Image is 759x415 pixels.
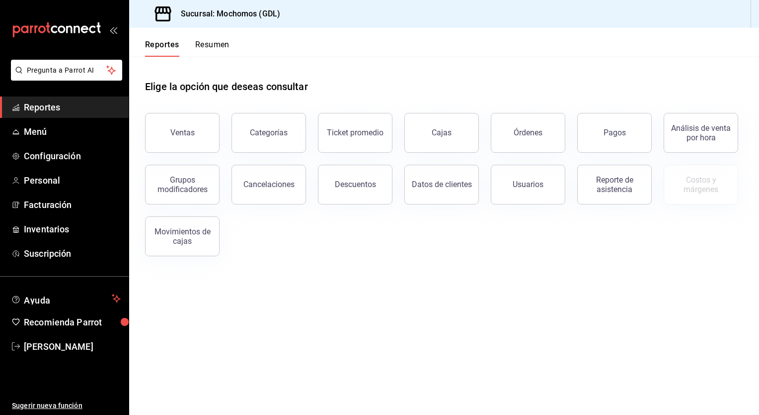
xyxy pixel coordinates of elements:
[12,402,82,410] font: Sugerir nueva función
[170,128,195,137] div: Ventas
[231,165,306,205] button: Cancelaciones
[24,151,81,161] font: Configuración
[491,165,565,205] button: Usuarios
[152,227,213,246] div: Movimientos de cajas
[327,128,383,137] div: Ticket promedio
[231,113,306,153] button: Categorías
[24,102,60,112] font: Reportes
[664,113,738,153] button: Análisis de venta por hora
[24,293,108,305] span: Ayuda
[577,113,652,153] button: Pagos
[145,40,179,50] font: Reportes
[412,180,472,189] div: Datos de clientes
[24,248,71,259] font: Suscripción
[145,79,308,94] h1: Elige la opción que deseas consultar
[584,175,645,194] div: Reporte de asistencia
[24,317,102,327] font: Recomienda Parrot
[514,128,542,137] div: Órdenes
[145,113,220,153] button: Ventas
[24,126,47,137] font: Menú
[145,165,220,205] button: Grupos modificadores
[513,180,543,189] div: Usuarios
[24,341,93,352] font: [PERSON_NAME]
[577,165,652,205] button: Reporte de asistencia
[24,200,72,210] font: Facturación
[152,175,213,194] div: Grupos modificadores
[195,40,229,57] button: Resumen
[318,165,392,205] button: Descuentos
[109,26,117,34] button: open_drawer_menu
[664,165,738,205] button: Contrata inventarios para ver este reporte
[670,123,732,142] div: Análisis de venta por hora
[24,175,60,186] font: Personal
[318,113,392,153] button: Ticket promedio
[670,175,732,194] div: Costos y márgenes
[335,180,376,189] div: Descuentos
[24,224,69,234] font: Inventarios
[11,60,122,81] button: Pregunta a Parrot AI
[243,180,295,189] div: Cancelaciones
[145,40,229,57] div: Pestañas de navegación
[7,72,122,83] a: Pregunta a Parrot AI
[404,113,479,153] button: Cajas
[404,165,479,205] button: Datos de clientes
[491,113,565,153] button: Órdenes
[145,216,220,256] button: Movimientos de cajas
[604,128,626,137] div: Pagos
[250,128,288,137] div: Categorías
[27,65,107,76] span: Pregunta a Parrot AI
[173,8,280,20] h3: Sucursal: Mochomos (GDL)
[432,128,452,137] div: Cajas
